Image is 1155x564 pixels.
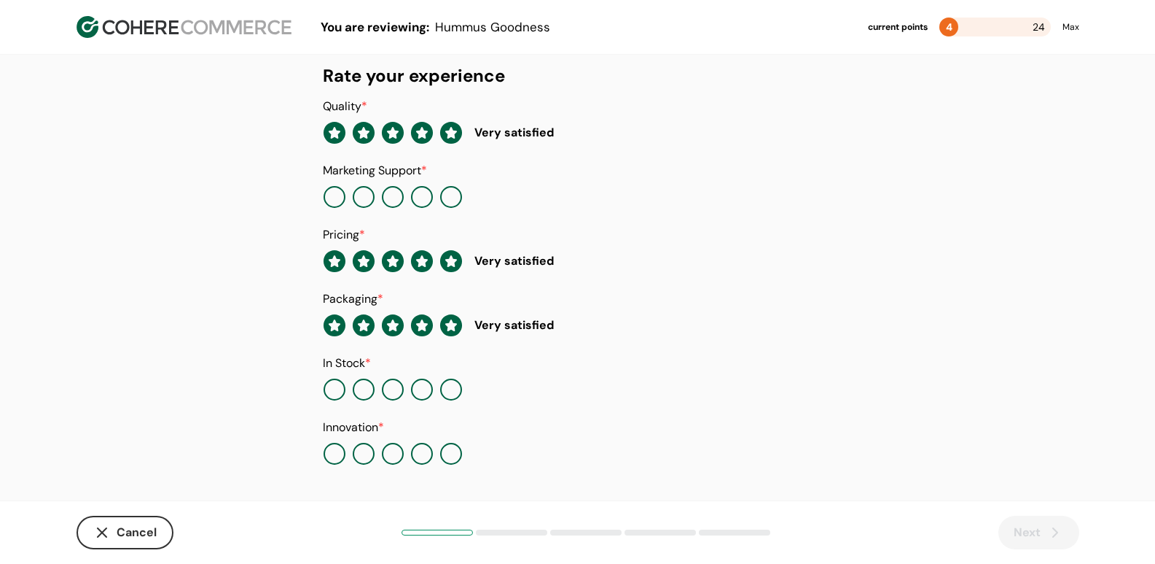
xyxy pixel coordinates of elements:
button: Next [998,516,1079,549]
div: Very satisfied [474,317,554,334]
div: Rate your experience [323,63,833,89]
span: You are reviewing: [321,19,429,35]
span: 24 [1033,18,1045,36]
div: Very satisfied [474,124,554,142]
img: Cohere Logo [77,16,291,38]
div: Max [1062,20,1079,34]
div: current points [868,20,928,34]
label: Marketing Support [323,163,427,178]
span: Hummus Goodness [435,19,550,35]
label: Packaging [323,291,383,306]
div: Very satisfied [474,252,554,270]
span: 4 [946,20,952,34]
button: Cancel [77,516,173,549]
label: Quality [323,98,367,114]
label: Innovation [323,420,384,435]
label: In Stock [323,355,371,371]
label: Pricing [323,227,365,242]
